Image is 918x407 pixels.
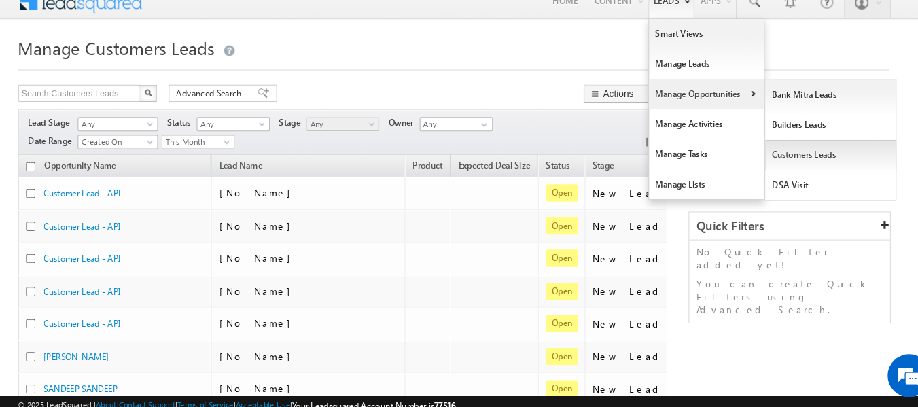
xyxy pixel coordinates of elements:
[590,222,658,234] div: New Lead
[546,344,577,360] span: Open
[689,247,866,271] p: No Quick Filter added yet!
[540,164,576,181] a: Status
[689,277,866,314] p: You can create Quick Filters using Advanced Search.
[644,175,753,203] a: Manage Lists
[166,99,173,105] img: Search
[183,143,247,155] span: This Month
[319,125,389,139] a: Any
[644,32,753,60] a: Smart Views
[46,392,461,405] span: © 2025 LeadSquared | | | | |
[56,124,101,137] span: Lead Stage
[754,118,879,147] a: Builders Leads
[56,142,103,154] span: Date Range
[236,284,311,296] span: [No Name]
[65,164,146,181] a: Opportunity Name
[188,124,215,137] span: Status
[71,285,143,296] a: Customer Lead - API
[590,346,658,358] div: New Lead
[754,90,879,118] a: Bank Mitra Leads
[182,142,251,156] a: This Month
[215,125,285,139] a: Any
[71,192,143,202] a: Customer Lead - API
[644,60,753,89] a: Manage Leads
[294,124,319,137] span: Stage
[644,118,753,146] a: Manage Activities
[754,147,879,175] a: Customers Leads
[103,142,179,156] a: Created On
[306,393,461,404] span: Your Leadsquared Account Number is
[103,126,174,138] span: Any
[441,393,461,404] span: 77516
[196,96,262,109] span: Advanced Search
[590,284,658,296] div: New Lead
[420,166,448,176] span: Product
[320,126,385,138] span: Any
[478,126,495,139] a: Show All Items
[644,146,753,175] a: Manage Tasks
[236,253,311,264] span: [No Name]
[236,222,311,234] span: [No Name]
[142,393,196,402] a: Contact Support
[590,166,611,176] span: Stage
[546,220,577,236] span: Open
[71,71,228,89] div: Chat with us now
[236,191,311,202] span: [No Name]
[223,7,255,39] div: Minimize live chat window
[71,347,133,357] a: [PERSON_NAME]
[216,126,281,138] span: Any
[582,94,660,111] button: Actions
[71,166,139,176] span: Opportunity Name
[546,189,577,205] span: Open
[546,313,577,329] span: Open
[103,143,174,155] span: Created On
[253,393,304,402] a: Acceptable Use
[546,374,577,391] span: Open
[463,166,531,176] span: Expected Deal Size
[71,378,141,388] a: SANDEEP SANDEEP
[236,315,311,326] span: [No Name]
[398,124,427,137] span: Owner
[236,346,311,357] span: [No Name]
[546,251,577,267] span: Open
[103,125,179,139] a: Any
[18,126,248,302] textarea: Type your message and hit 'Enter'
[682,215,873,242] div: Quick Filters
[120,393,140,402] a: About
[185,314,247,332] em: Start Chat
[71,254,143,264] a: Customer Lead - API
[754,175,879,204] a: DSA Visit
[427,125,496,139] input: Type to Search
[457,164,538,181] a: Expected Deal Size
[71,316,143,326] a: Customer Lead - API
[46,49,232,71] span: Manage Customers Leads
[198,393,251,402] a: Terms of Service
[54,168,63,177] input: Check all records
[590,377,658,389] div: New Lead
[584,164,618,181] a: Stage
[23,71,57,89] img: d_60004797649_company_0_60004797649
[230,164,284,181] span: Lead Name
[590,253,658,266] div: New Lead
[644,89,753,118] a: Manage Opportunities
[546,282,577,298] span: Open
[71,224,143,234] a: Customer Lead - API
[590,192,658,204] div: New Lead
[236,376,311,388] span: [No Name]
[590,315,658,328] div: New Lead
